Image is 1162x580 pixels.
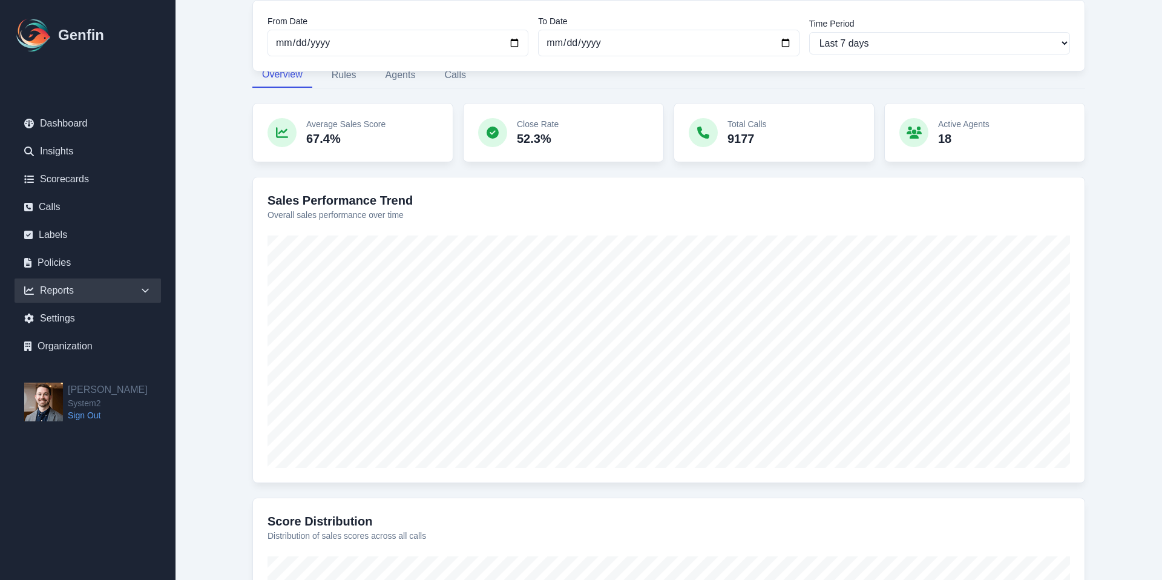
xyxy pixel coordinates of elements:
div: Reports [15,278,161,303]
button: Calls [435,62,476,88]
p: 52.3% [517,130,559,147]
h2: [PERSON_NAME] [68,383,148,397]
a: Dashboard [15,111,161,136]
p: Average Sales Score [306,118,386,130]
a: Organization [15,334,161,358]
p: Distribution of sales scores across all calls [268,530,1070,542]
span: System2 [68,397,148,409]
label: Time Period [809,18,1070,30]
h1: Genfin [58,25,104,45]
p: 9177 [727,130,767,147]
a: Insights [15,139,161,163]
img: Jordan Stamman [24,383,63,421]
p: Active Agents [938,118,990,130]
button: Overview [252,62,312,88]
a: Settings [15,306,161,331]
button: Rules [322,62,366,88]
a: Sign Out [68,409,148,421]
button: Agents [376,62,425,88]
label: To Date [538,15,799,27]
p: Total Calls [727,118,767,130]
label: From Date [268,15,528,27]
a: Scorecards [15,167,161,191]
h3: Sales Performance Trend [268,192,1070,209]
a: Policies [15,251,161,275]
a: Calls [15,195,161,219]
p: 67.4% [306,130,386,147]
p: Close Rate [517,118,559,130]
p: Overall sales performance over time [268,209,1070,221]
img: Logo [15,16,53,54]
a: Labels [15,223,161,247]
h3: Score Distribution [268,513,1070,530]
p: 18 [938,130,990,147]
